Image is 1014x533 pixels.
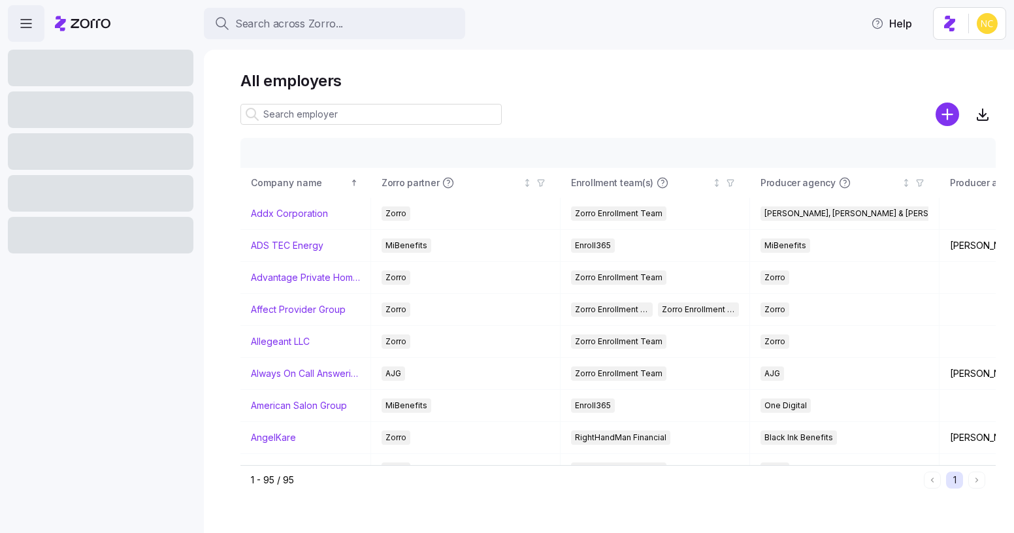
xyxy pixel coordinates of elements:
[575,430,666,445] span: RightHandMan Financial
[251,399,347,412] a: American Salon Group
[575,238,611,253] span: Enroll365
[561,168,750,198] th: Enrollment team(s)Not sorted
[251,474,919,487] div: 1 - 95 / 95
[760,176,836,189] span: Producer agency
[902,178,911,187] div: Not sorted
[251,176,348,190] div: Company name
[860,10,923,37] button: Help
[575,270,662,285] span: Zorro Enrollment Team
[385,238,427,253] span: MiBenefits
[764,334,785,349] span: Zorro
[764,366,780,381] span: AJG
[251,431,296,444] a: AngelKare
[382,176,439,189] span: Zorro partner
[750,168,940,198] th: Producer agencyNot sorted
[764,302,785,317] span: Zorro
[575,302,649,317] span: Zorro Enrollment Team
[764,270,785,285] span: Zorro
[385,430,406,445] span: Zorro
[764,206,970,221] span: [PERSON_NAME], [PERSON_NAME] & [PERSON_NAME]
[946,472,963,489] button: 1
[240,168,371,198] th: Company nameSorted ascending
[571,176,653,189] span: Enrollment team(s)
[240,71,996,91] h1: All employers
[764,462,785,477] span: Zorro
[385,302,406,317] span: Zorro
[977,13,998,34] img: e03b911e832a6112bf72643c5874f8d8
[575,334,662,349] span: Zorro Enrollment Team
[712,178,721,187] div: Not sorted
[575,366,662,381] span: Zorro Enrollment Team
[251,303,346,316] a: Affect Provider Group
[235,16,343,32] span: Search across Zorro...
[936,103,959,126] svg: add icon
[523,178,532,187] div: Not sorted
[251,335,310,348] a: Allegeant LLC
[385,462,406,477] span: Zorro
[240,104,502,125] input: Search employer
[204,8,465,39] button: Search across Zorro...
[575,398,611,413] span: Enroll365
[662,302,736,317] span: Zorro Enrollment Experts
[871,16,912,31] span: Help
[385,366,401,381] span: AJG
[251,207,328,220] a: Addx Corporation
[575,462,662,477] span: Zorro Enrollment Team
[350,178,359,187] div: Sorted ascending
[251,239,323,252] a: ADS TEC Energy
[764,430,833,445] span: Black Ink Benefits
[968,472,985,489] button: Next page
[385,206,406,221] span: Zorro
[924,472,941,489] button: Previous page
[251,463,318,476] a: Ares Interactive
[371,168,561,198] th: Zorro partnerNot sorted
[575,206,662,221] span: Zorro Enrollment Team
[251,271,360,284] a: Advantage Private Home Care
[764,398,807,413] span: One Digital
[764,238,806,253] span: MiBenefits
[385,334,406,349] span: Zorro
[385,270,406,285] span: Zorro
[251,367,360,380] a: Always On Call Answering Service
[385,398,427,413] span: MiBenefits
